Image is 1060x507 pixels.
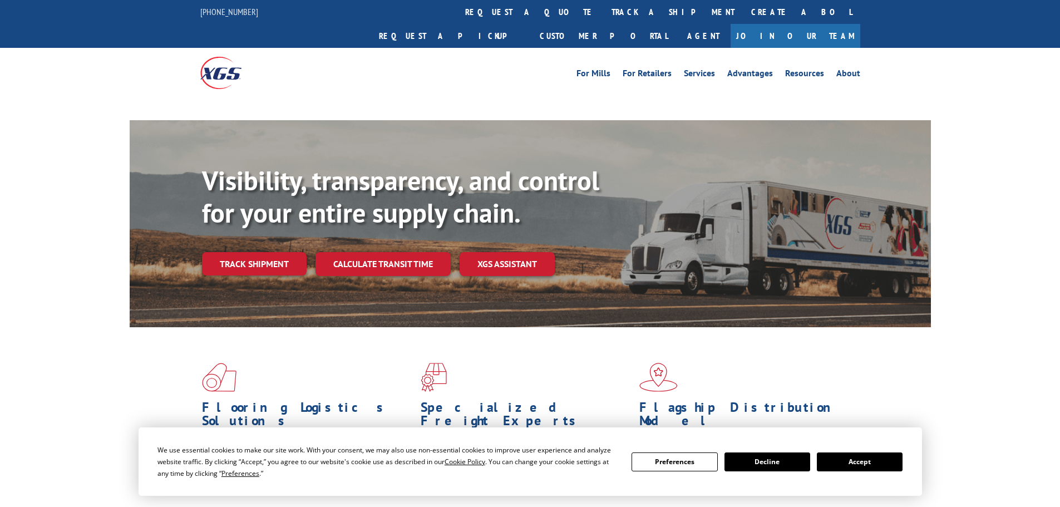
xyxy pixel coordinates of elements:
[421,401,631,433] h1: Specialized Freight Experts
[727,69,773,81] a: Advantages
[315,252,451,276] a: Calculate transit time
[202,163,599,230] b: Visibility, transparency, and control for your entire supply chain.
[202,401,412,433] h1: Flooring Logistics Solutions
[202,363,236,392] img: xgs-icon-total-supply-chain-intelligence-red
[221,469,259,478] span: Preferences
[371,24,531,48] a: Request a pickup
[157,444,618,479] div: We use essential cookies to make our site work. With your consent, we may also use non-essential ...
[684,69,715,81] a: Services
[836,69,860,81] a: About
[731,24,860,48] a: Join Our Team
[639,363,678,392] img: xgs-icon-flagship-distribution-model-red
[676,24,731,48] a: Agent
[445,457,485,466] span: Cookie Policy
[639,401,850,433] h1: Flagship Distribution Model
[632,452,717,471] button: Preferences
[623,69,672,81] a: For Retailers
[785,69,824,81] a: Resources
[531,24,676,48] a: Customer Portal
[139,427,922,496] div: Cookie Consent Prompt
[460,252,555,276] a: XGS ASSISTANT
[817,452,903,471] button: Accept
[576,69,610,81] a: For Mills
[421,363,447,392] img: xgs-icon-focused-on-flooring-red
[200,6,258,17] a: [PHONE_NUMBER]
[724,452,810,471] button: Decline
[202,252,307,275] a: Track shipment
